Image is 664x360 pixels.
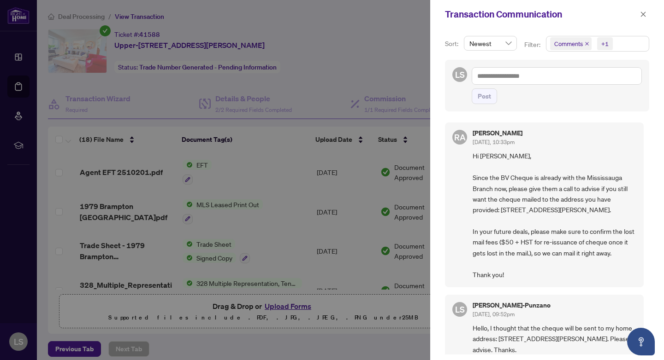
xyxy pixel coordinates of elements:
p: Sort: [445,39,460,49]
div: +1 [601,39,609,48]
h5: [PERSON_NAME] [473,130,522,136]
h5: [PERSON_NAME]-Punzano [473,302,551,308]
span: Hi [PERSON_NAME], Since the BV Cheque is already with the Mississauga Branch now, please give the... [473,151,636,280]
span: LS [455,68,465,81]
span: Hello, I thought that the cheque will be sent to my home address: [STREET_ADDRESS][PERSON_NAME]. ... [473,323,636,355]
span: Newest [469,36,511,50]
span: [DATE], 10:33pm [473,139,515,145]
div: Transaction Communication [445,7,637,21]
span: Comments [550,37,592,50]
span: [DATE], 09:52pm [473,311,515,318]
span: close [640,11,646,17]
span: close [585,41,589,46]
span: Comments [554,39,583,48]
p: Filter: [524,40,542,50]
span: LS [455,303,465,316]
button: Open asap [627,328,655,355]
button: Post [472,88,497,104]
span: RA [454,131,466,144]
